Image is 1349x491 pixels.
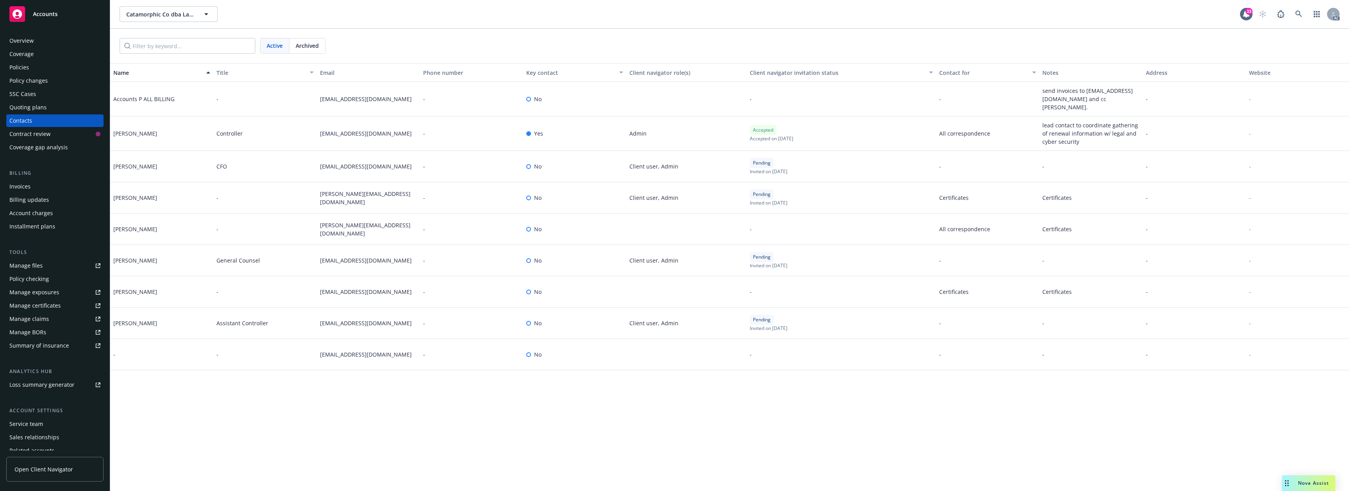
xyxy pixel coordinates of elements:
span: Accepted [753,127,773,134]
span: - [939,319,941,327]
div: Manage exposures [9,286,59,299]
span: [EMAIL_ADDRESS][DOMAIN_NAME] [320,95,412,103]
span: - [939,95,941,103]
div: Installment plans [9,220,55,233]
span: Invited on [DATE] [750,262,787,269]
div: Summary of insurance [9,339,69,352]
div: [PERSON_NAME] [113,129,157,138]
span: - [1146,256,1148,265]
button: Contact for [936,63,1039,82]
span: - [1146,95,1148,103]
div: Contact for [939,69,1027,77]
span: - [423,319,425,327]
span: - [750,350,752,359]
div: - [1249,162,1251,170]
span: - [1042,319,1044,327]
span: All correspondence [939,225,1036,233]
div: [PERSON_NAME] [113,256,157,265]
span: CFO [216,162,227,170]
div: - [1249,350,1251,359]
a: Contract review [6,128,104,140]
a: Summary of insurance [6,339,104,352]
div: Analytics hub [6,368,104,375]
div: [PERSON_NAME] [113,225,157,233]
span: [EMAIL_ADDRESS][DOMAIN_NAME] [320,129,412,138]
button: Notes [1039,63,1142,82]
div: Title [216,69,305,77]
span: Certificates [1042,288,1072,296]
a: Manage certificates [6,299,104,312]
span: All correspondence [939,129,1036,138]
span: Invited on [DATE] [750,199,787,206]
span: [PERSON_NAME][EMAIL_ADDRESS][DOMAIN_NAME] [320,221,417,237]
div: Contacts [9,114,32,127]
a: Service team [6,418,104,430]
span: Manage exposures [6,286,104,299]
a: Search [1291,6,1307,22]
span: Certificates [939,194,1036,202]
div: Quoting plans [9,101,47,114]
span: - [1146,225,1148,233]
a: Report a Bug [1273,6,1289,22]
a: Loss summary generator [6,379,104,391]
div: SSC Cases [9,88,36,100]
a: Invoices [6,180,104,193]
a: Policy changes [6,74,104,87]
span: - [423,350,425,359]
a: Quoting plans [6,101,104,114]
span: No [534,162,542,170]
div: - [1249,288,1251,296]
button: Phone number [420,63,523,82]
button: Client navigator invitation status [747,63,936,82]
div: Manage BORs [9,326,46,339]
button: Title [213,63,316,82]
span: - [939,256,941,265]
span: - [1146,194,1148,202]
span: General Counsel [216,256,260,265]
span: Admin [629,129,647,138]
a: Manage claims [6,313,104,325]
a: Installment plans [6,220,104,233]
div: Tools [6,248,104,256]
span: - [423,225,425,233]
span: - [423,256,425,265]
div: Drag to move [1282,475,1292,491]
span: Accounts [33,11,58,17]
div: Name [113,69,202,77]
button: Name [110,63,213,82]
span: Pending [753,254,771,261]
span: No [534,319,542,327]
span: Client user, Admin [629,194,678,202]
span: Accepted on [DATE] [750,135,793,142]
span: [EMAIL_ADDRESS][DOMAIN_NAME] [320,162,412,170]
span: - [423,129,425,138]
span: - [1146,129,1148,138]
a: Account charges [6,207,104,219]
span: - [1146,162,1148,170]
a: Coverage gap analysis [6,141,104,154]
span: - [216,350,218,359]
span: Client user, Admin [629,319,678,327]
div: - [1249,256,1251,265]
a: Manage files [6,259,104,272]
button: Website [1246,63,1349,82]
button: Address [1143,63,1246,82]
div: Address [1146,69,1243,77]
span: Pending [753,191,771,198]
div: - [1249,319,1251,327]
span: Certificates [1042,194,1072,202]
span: - [216,95,218,103]
span: - [750,225,752,233]
input: Filter by keyword... [120,38,255,54]
span: Certificates [1042,225,1072,233]
span: [PERSON_NAME][EMAIL_ADDRESS][DOMAIN_NAME] [320,190,417,206]
span: Invited on [DATE] [750,325,787,332]
button: Client navigator role(s) [626,63,747,82]
span: [EMAIL_ADDRESS][DOMAIN_NAME] [320,319,412,327]
span: Pending [753,159,771,167]
div: Related accounts [9,444,55,457]
div: Loss summary generator [9,379,75,391]
div: Service team [9,418,43,430]
div: Policy changes [9,74,48,87]
span: - [1042,162,1044,170]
